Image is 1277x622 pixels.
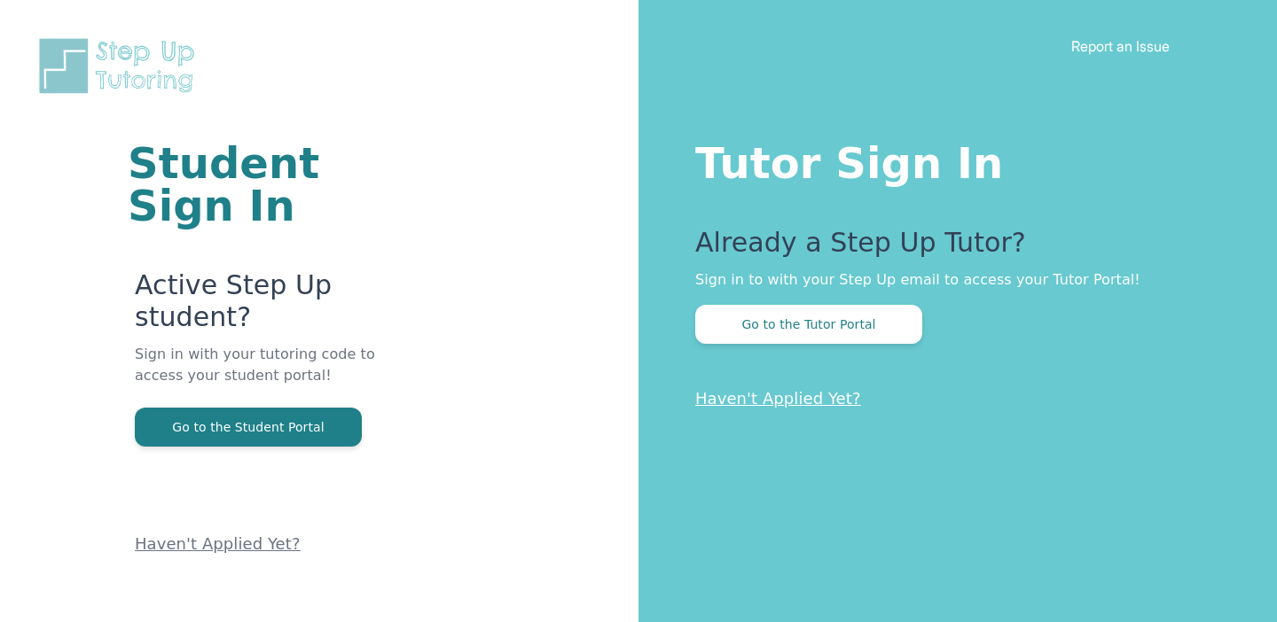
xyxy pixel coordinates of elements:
a: Go to the Tutor Portal [695,315,922,332]
a: Haven't Applied Yet? [135,534,301,553]
a: Haven't Applied Yet? [695,389,861,408]
img: Step Up Tutoring horizontal logo [35,35,206,97]
p: Sign in to with your Step Up email to access your Tutor Portal! [695,269,1206,291]
button: Go to the Tutor Portal [695,305,922,344]
h1: Tutor Sign In [695,135,1206,184]
a: Report an Issue [1071,37,1170,55]
p: Already a Step Up Tutor? [695,227,1206,269]
a: Go to the Student Portal [135,418,362,435]
h1: Student Sign In [128,142,426,227]
button: Go to the Student Portal [135,408,362,447]
p: Active Step Up student? [135,269,426,344]
p: Sign in with your tutoring code to access your student portal! [135,344,426,408]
